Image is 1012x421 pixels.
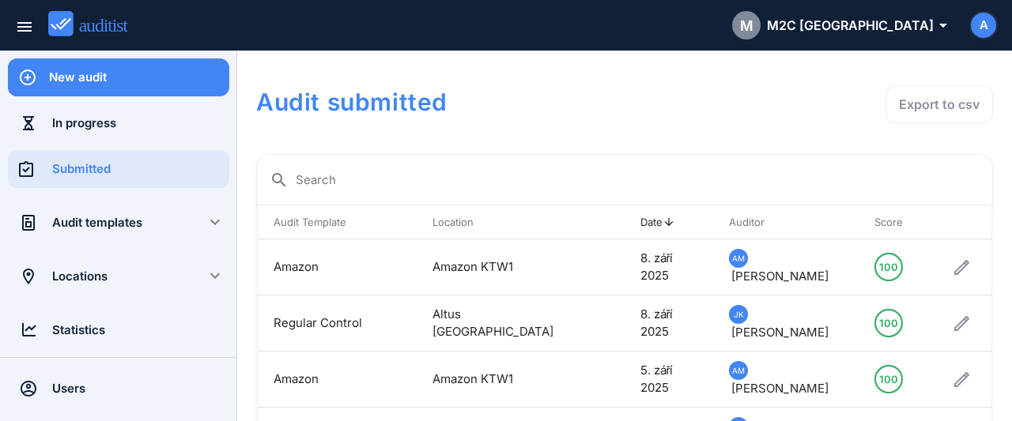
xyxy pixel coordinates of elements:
i: arrow_upward [663,216,675,228]
div: Submitted [52,160,229,178]
i: search [270,171,289,190]
span: [PERSON_NAME] [731,381,829,396]
a: Statistics [8,311,229,349]
a: In progress [8,104,229,142]
div: Audit templates [52,214,185,231]
div: Statistics [52,321,229,339]
td: Regular Control [258,295,417,351]
div: M2C [GEOGRAPHIC_DATA] [732,11,946,39]
button: MM2C [GEOGRAPHIC_DATA] [719,6,958,44]
span: A [980,17,988,35]
i: menu [15,17,34,36]
th: Location: Not sorted. Activate to sort ascending. [417,205,593,239]
div: Users [52,380,229,397]
a: Locations [8,257,185,295]
th: Date: Sorted descending. Activate to remove sorting. [625,205,714,239]
div: 100 [879,366,898,392]
span: [PERSON_NAME] [731,269,829,284]
td: Amazon [258,239,417,295]
span: AM [732,362,745,379]
td: Amazon [258,351,417,408]
h1: Audit submitted [256,85,698,118]
input: Search [296,167,980,193]
div: In progress [52,115,229,132]
th: Audit Template: Not sorted. Activate to sort ascending. [258,205,417,239]
td: 8. září 2025 [625,295,714,351]
a: Users [8,370,229,408]
i: keyboard_arrow_down [206,266,225,285]
span: [PERSON_NAME] [731,325,829,340]
img: auditist_logo_new.svg [48,11,142,37]
div: Export to csv [899,95,980,114]
i: arrow_drop_down_outlined [934,16,946,35]
span: M [740,15,753,36]
td: Amazon KTW1 [417,351,593,408]
button: Export to csv [885,85,993,123]
a: Audit templates [8,204,185,242]
td: 8. září 2025 [625,239,714,295]
span: JK [734,306,744,323]
div: 100 [879,310,898,336]
th: : Not sorted. [593,205,625,239]
td: Amazon KTW1 [417,239,593,295]
button: A [969,11,998,39]
th: Auditor: Not sorted. Activate to sort ascending. [713,205,859,239]
i: keyboard_arrow_down [206,212,225,231]
a: Submitted [8,150,229,188]
td: Altus [GEOGRAPHIC_DATA] [417,295,593,351]
div: Locations [52,268,185,285]
div: 100 [879,254,898,280]
th: : Not sorted. [931,205,991,239]
td: 5. září 2025 [625,351,714,408]
div: New audit [49,69,229,86]
span: AM [732,250,745,267]
th: Score: Not sorted. Activate to sort ascending. [859,205,931,239]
